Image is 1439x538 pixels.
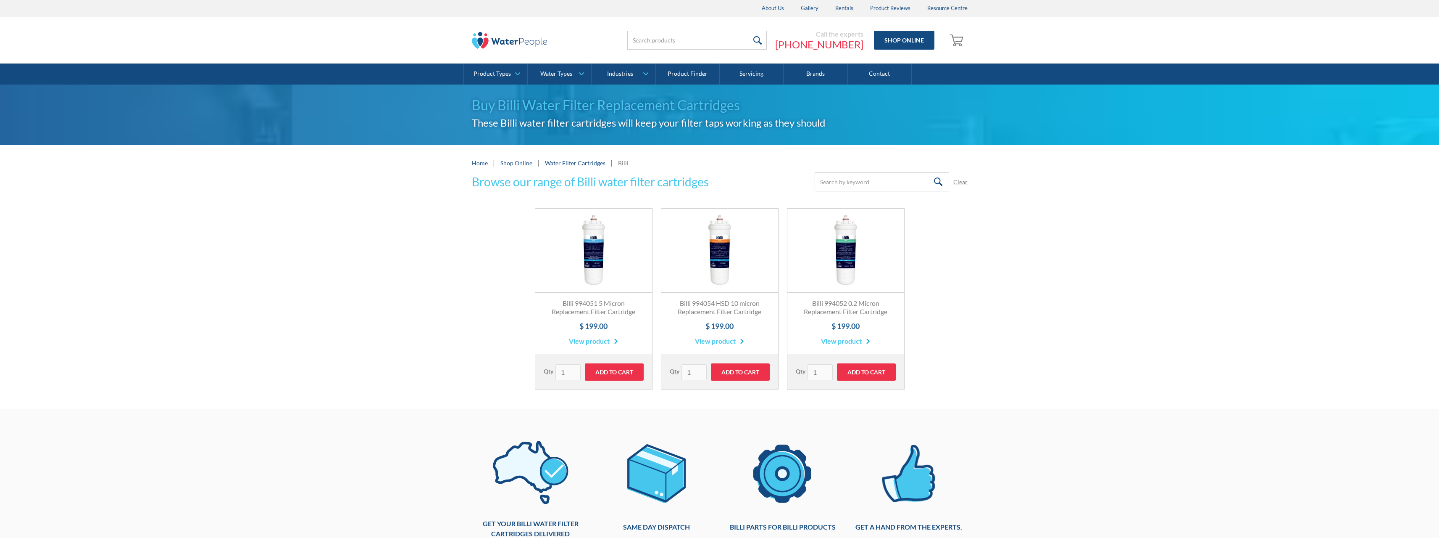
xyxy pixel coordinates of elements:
a: Industries [592,64,655,85]
div: Product Types [474,70,511,77]
div: Call the experts [775,30,863,38]
a: Product Types [464,64,527,85]
label: Qty [544,367,553,376]
img: [billi water filter cartridges] Get your Billi water filter cartridges delivered [492,435,569,510]
a: View product [569,336,618,346]
h1: Buy Billi Water Filter Replacement Cartridges [472,95,968,115]
div: | [537,158,541,168]
a: Clear [953,178,968,186]
h4: Get a hand from the experts. [850,522,968,532]
div: | [492,158,496,168]
h4: Billi parts for Billi products [724,522,842,532]
a: Servicing [720,64,784,85]
a: View product [821,336,870,346]
img: The Water People [472,32,547,49]
h4: $ 199.00 [796,321,896,332]
input: Search by keyword [815,172,949,191]
div: Industries [607,70,633,77]
a: Water Filter Cartridges [545,159,605,167]
a: View product [695,336,744,346]
a: Product Finder [656,64,720,85]
a: Brands [784,64,847,85]
a: Shop Online [500,159,532,167]
div: | [610,158,614,168]
a: Water Types [528,64,591,85]
label: Qty [796,367,805,376]
a: Home [472,159,488,167]
label: Qty [670,367,679,376]
input: Add to Cart [585,363,644,381]
h4: $ 199.00 [670,321,770,332]
a: Contact [848,64,912,85]
img: [Billi water filter cartridges] Billi parts for Billi products [744,435,821,514]
img: [Billi water filter cartridges] Get a hand from the experts. [870,435,947,514]
h2: These Billi water filter cartridges will keep your filter taps working as they should [472,115,968,130]
a: [PHONE_NUMBER] [775,38,863,51]
h3: Billi 994052 0.2 Micron Replacement Filter Cartridge [796,299,896,317]
form: Email Form [815,172,968,191]
div: List [472,390,968,396]
div: Billi [618,159,629,167]
input: Search products [627,31,767,50]
img: [Billi water filter cartridges] Same day dispatch [618,435,695,514]
h3: Browse our range of Billi water filter cartridges [472,173,709,191]
input: Add to Cart [837,363,896,381]
h3: Billi 994051 5 Micron Replacement Filter Cartridge [544,299,644,317]
img: shopping cart [950,33,965,47]
h4: $ 199.00 [544,321,644,332]
div: Water Types [540,70,572,77]
h4: Same day dispatch [598,522,716,532]
h3: Billi 994054 HSD 10 micron Replacement Filter Cartridge [670,299,770,317]
a: Shop Online [874,31,934,50]
a: Open cart [947,30,968,50]
input: Add to Cart [711,363,770,381]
